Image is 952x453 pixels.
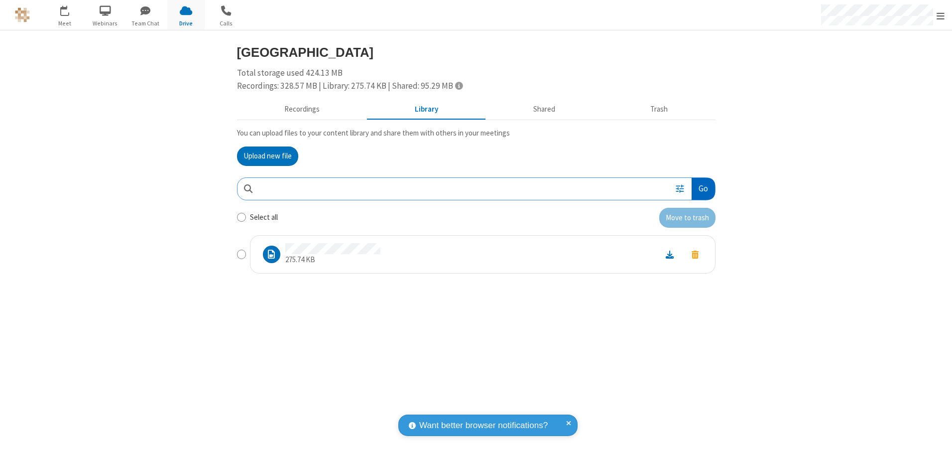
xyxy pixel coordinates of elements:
p: You can upload files to your content library and share them with others in your meetings [237,128,715,139]
button: Move to trash [683,248,708,261]
a: Download file [657,249,683,260]
div: Recordings: 328.57 MB | Library: 275.74 KB | Shared: 95.29 MB [237,80,715,93]
button: Trash [603,100,715,119]
span: Drive [167,19,205,28]
button: Go [692,178,714,200]
span: Team Chat [127,19,164,28]
button: Upload new file [237,147,298,166]
div: Total storage used 424.13 MB [237,67,715,92]
div: 1 [67,5,74,13]
label: Select all [250,212,278,223]
h3: [GEOGRAPHIC_DATA] [237,45,715,59]
button: Shared during meetings [486,100,603,119]
span: Webinars [87,19,124,28]
span: Meet [46,19,84,28]
p: 275.74 KB [285,254,381,266]
img: QA Selenium DO NOT DELETE OR CHANGE [15,7,30,22]
span: Want better browser notifications? [419,419,548,432]
span: Calls [208,19,245,28]
button: Recorded meetings [237,100,367,119]
span: Totals displayed include files that have been moved to the trash. [455,81,463,90]
button: Content library [367,100,486,119]
button: Move to trash [659,208,715,228]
